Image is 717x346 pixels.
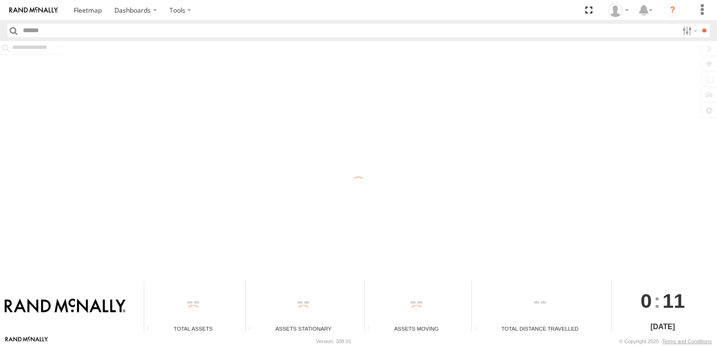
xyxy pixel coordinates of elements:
[679,24,699,37] label: Search Filter Options
[5,298,126,314] img: Rand McNally
[612,321,714,332] div: [DATE]
[246,325,260,332] div: Total number of assets current stationary.
[605,3,632,17] div: Valeo Dash
[619,339,712,344] div: © Copyright 2025 -
[472,325,608,332] div: Total Distance Travelled
[472,325,486,332] div: Total distance travelled by all assets within specified date range and applied filters
[640,281,652,321] span: 0
[665,3,680,18] i: ?
[662,281,685,321] span: 11
[9,7,58,14] img: rand-logo.svg
[5,337,48,346] a: Visit our Website
[612,281,714,321] div: :
[144,325,158,332] div: Total number of Enabled Assets
[365,325,379,332] div: Total number of assets current in transit.
[316,339,351,344] div: Version: 308.01
[365,325,468,332] div: Assets Moving
[246,325,361,332] div: Assets Stationary
[144,325,242,332] div: Total Assets
[662,339,712,344] a: Terms and Conditions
